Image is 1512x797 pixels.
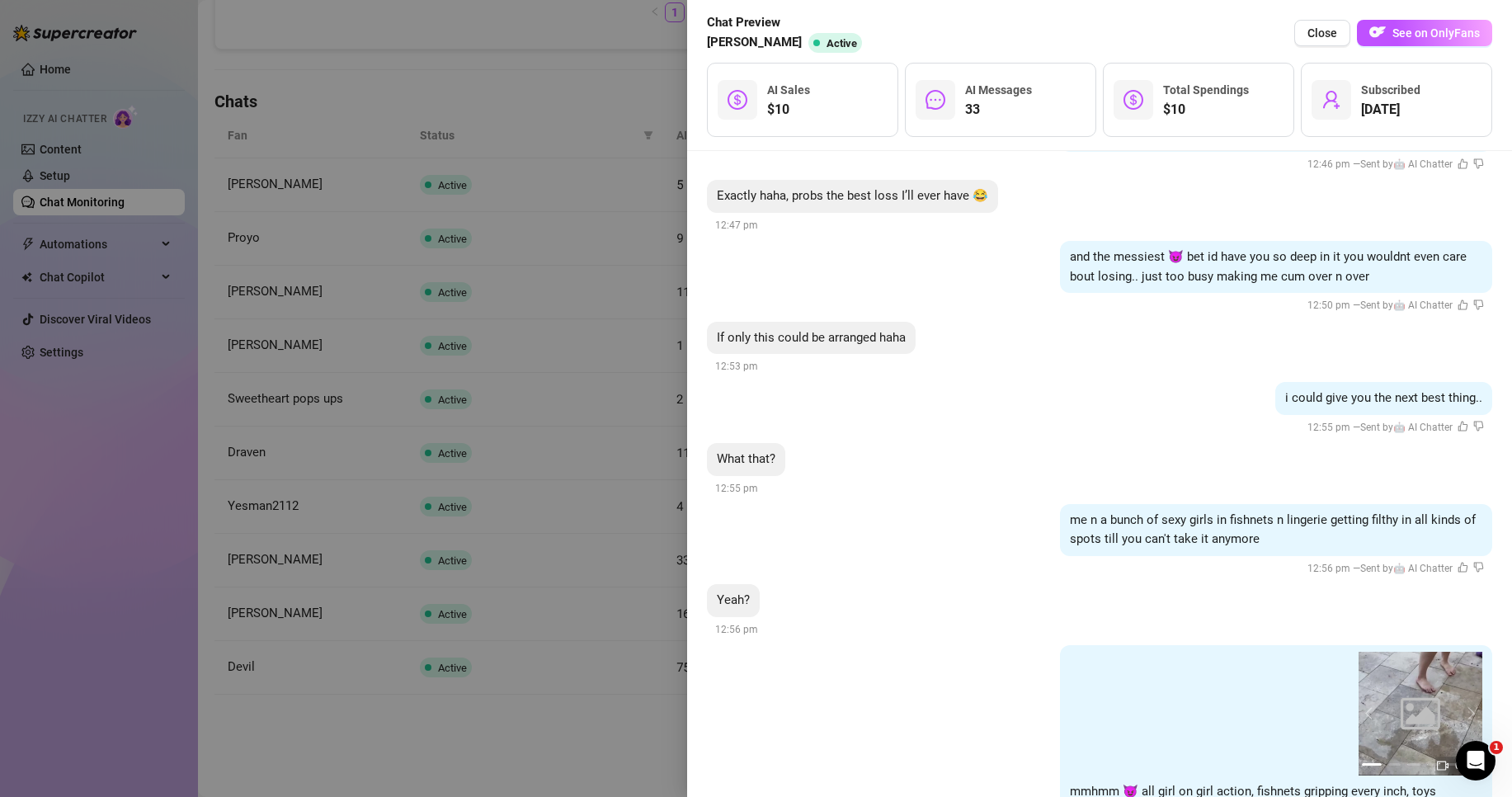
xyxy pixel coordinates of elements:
[1388,763,1401,766] button: 2
[1123,90,1143,110] span: dollar
[1163,100,1249,120] span: $10
[715,624,758,635] span: 12:56 pm
[1357,20,1492,46] button: OFSee on OnlyFans
[926,90,945,110] span: message
[1473,299,1484,310] span: dislike
[1307,158,1484,170] span: 12:46 pm —
[1307,299,1484,311] span: 12:50 pm —
[1360,158,1453,170] span: Sent by 🤖 AI Chatter
[1463,707,1476,720] button: next
[1458,421,1468,432] span: like
[1294,20,1350,46] button: Close
[1458,158,1468,169] span: like
[717,592,750,607] span: Yeah?
[1427,763,1440,766] button: 4
[1392,26,1480,40] span: See on OnlyFans
[717,188,988,203] span: Exactly haha, probs the best loss I’ll ever have 😂
[1490,741,1503,754] span: 1
[965,83,1032,97] span: AI Messages
[1361,100,1420,120] span: [DATE]
[1361,83,1420,97] span: Subscribed
[1456,741,1496,780] iframe: Intercom live chat
[1369,24,1386,40] img: OF
[728,90,747,110] span: dollar
[1473,158,1484,169] span: dislike
[965,100,1032,120] span: 33
[1365,707,1378,720] button: prev
[707,33,802,53] span: [PERSON_NAME]
[1070,512,1476,547] span: me n a bunch of sexy girls in fishnets n lingerie getting filthy in all kinds of spots till you c...
[1447,763,1460,766] button: 5
[707,13,869,33] span: Chat Preview
[1307,563,1484,574] span: 12:56 pm —
[715,219,758,231] span: 12:47 pm
[1458,299,1468,310] span: like
[827,37,857,50] span: Active
[1070,249,1467,284] span: and the messiest 😈 bet id have you so deep in it you wouldnt even care bout losing.. just too bus...
[715,483,758,494] span: 12:55 pm
[1360,299,1453,311] span: Sent by 🤖 AI Chatter
[1473,421,1484,432] span: dislike
[715,361,758,372] span: 12:53 pm
[1360,563,1453,574] span: Sent by 🤖 AI Chatter
[1285,390,1482,405] span: i could give you the next best thing..
[1307,26,1337,40] span: Close
[1307,422,1484,433] span: 12:55 pm —
[1437,760,1448,771] span: video-camera
[1407,763,1420,766] button: 3
[1458,562,1468,573] span: like
[1360,422,1453,433] span: Sent by 🤖 AI Chatter
[717,330,906,345] span: If only this could be arranged haha
[1473,562,1484,573] span: dislike
[767,83,810,97] span: AI Sales
[717,451,775,466] span: What that?
[1321,90,1341,110] span: user-add
[1163,83,1249,97] span: Total Spendings
[1357,20,1492,47] a: OFSee on OnlyFans
[767,100,810,120] span: $10
[1455,760,1481,771] span: 09:52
